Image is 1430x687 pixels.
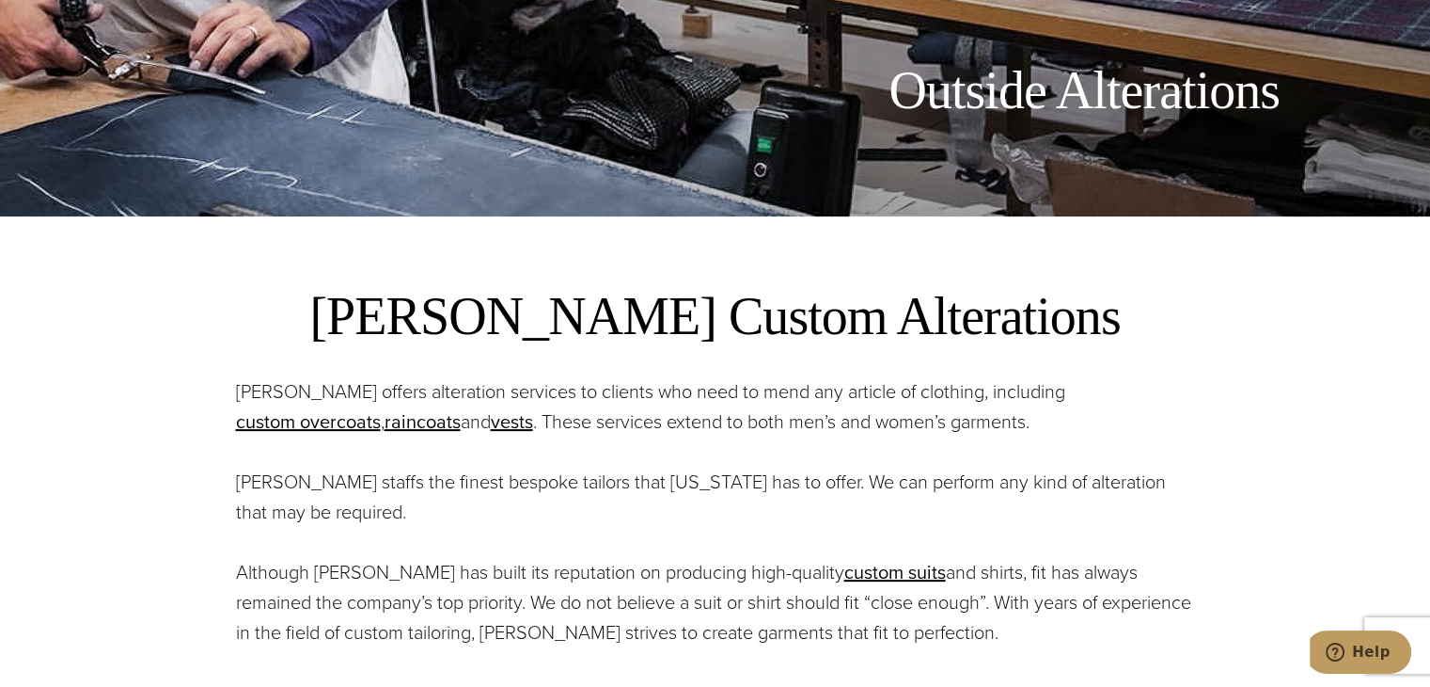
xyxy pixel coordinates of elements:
[844,558,946,586] a: custom suits
[491,407,533,436] a: vests
[236,407,381,436] a: custom overcoats
[236,467,1195,527] p: [PERSON_NAME] staffs the finest bespoke tailors that [US_STATE] has to offer. We can perform any ...
[236,376,1195,437] p: [PERSON_NAME] offers alteration services to clients who need to mend any article of clothing, inc...
[385,407,461,436] a: raincoats
[1310,631,1411,678] iframe: Opens a widget where you can chat to one of our agents
[236,557,1195,647] p: Although [PERSON_NAME] has built its reputation on producing high-quality and shirts, fit has alw...
[888,59,1280,122] h1: Outside Alterations
[236,282,1195,350] h2: [PERSON_NAME] Custom Alterations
